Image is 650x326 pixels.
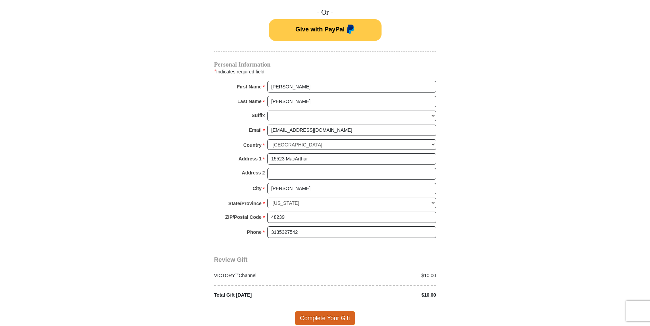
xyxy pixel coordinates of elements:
[214,256,248,263] span: Review Gift
[210,272,325,279] div: VICTORY Channel
[214,67,436,76] div: Indicates required field
[269,19,382,41] button: Give with PayPal
[237,97,262,106] strong: Last Name
[235,272,239,276] sup: ™
[214,62,436,67] h4: Personal Information
[210,292,325,299] div: Total Gift [DATE]
[214,8,436,17] h4: - Or -
[252,184,261,193] strong: City
[252,111,265,120] strong: Suffix
[325,292,440,299] div: $10.00
[225,212,262,222] strong: ZIP/Postal Code
[249,125,262,135] strong: Email
[295,311,355,325] span: Complete Your Gift
[247,227,262,237] strong: Phone
[295,26,345,32] span: Give with PayPal
[242,168,265,178] strong: Address 2
[229,199,262,208] strong: State/Province
[238,154,262,164] strong: Address 1
[237,82,262,91] strong: First Name
[243,140,262,150] strong: Country
[325,272,440,279] div: $10.00
[345,25,355,36] img: paypal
